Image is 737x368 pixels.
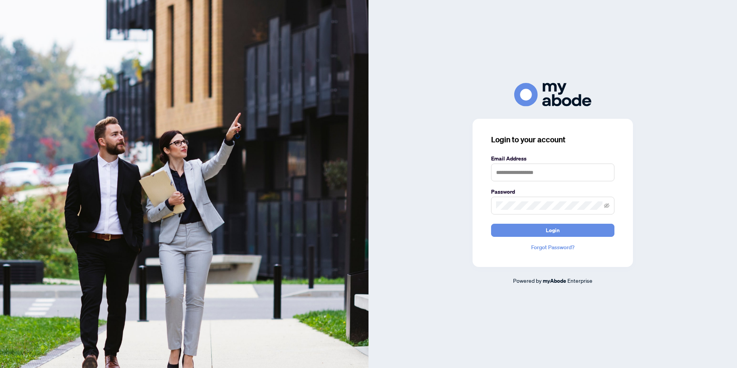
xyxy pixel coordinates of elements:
span: Enterprise [567,277,592,284]
img: ma-logo [514,83,591,106]
span: eye-invisible [604,203,609,208]
label: Password [491,187,614,196]
h3: Login to your account [491,134,614,145]
a: myAbode [543,277,566,285]
span: Login [546,224,560,236]
span: Powered by [513,277,542,284]
button: Login [491,224,614,237]
label: Email Address [491,154,614,163]
a: Forgot Password? [491,243,614,252]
